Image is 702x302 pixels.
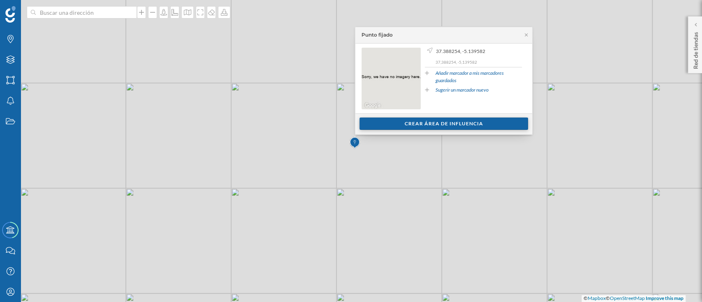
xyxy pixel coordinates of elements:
[436,86,489,94] a: Sugerir un marcador nuevo
[16,6,46,13] span: Soporte
[588,295,606,301] a: Mapbox
[691,29,700,69] p: Red de tiendas
[361,48,421,109] img: streetview
[350,135,360,151] img: Marker
[435,59,522,65] p: 37,388254, -5,139582
[646,295,683,301] a: Improve this map
[5,6,16,23] img: Geoblink Logo
[610,295,645,301] a: OpenStreetMap
[436,48,485,55] span: 37.388254, -5.139582
[582,295,686,302] div: © ©
[361,31,393,39] div: Punto fijado
[436,69,522,84] a: Añadir marcador a mis marcadores guardados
